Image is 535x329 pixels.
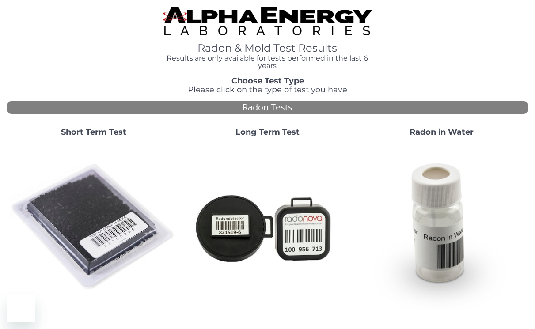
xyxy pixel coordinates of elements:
h1: Radon & Mold Test Results [163,42,372,54]
img: ShortTerm.jpg [10,144,177,311]
strong: Choose Test Type [231,76,304,86]
strong: Radon in Water [410,127,474,137]
div: Radon Tests [7,101,528,114]
img: RadoninWater.jpg [358,144,525,311]
iframe: Button to launch messaging window [7,294,35,322]
img: TightCrop.jpg [163,7,372,35]
strong: Short Term Test [61,127,126,137]
h4: Results are only available for tests performed in the last 6 years [163,54,372,70]
strong: Long Term Test [235,127,300,137]
span: Please click on the type of test you have [188,85,347,95]
img: Radtrak2vsRadtrak3.jpg [184,144,351,311]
